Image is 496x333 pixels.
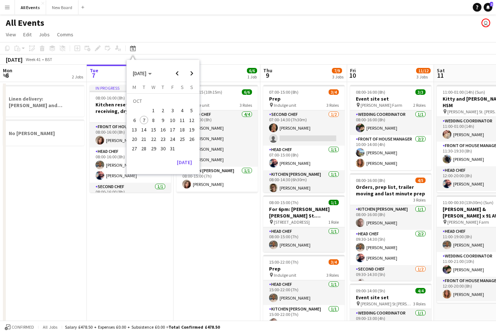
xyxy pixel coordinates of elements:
span: 8 [149,116,158,125]
span: 23 [159,135,167,143]
span: All jobs [41,324,59,330]
span: 13 [130,125,139,134]
div: Salary £478.50 + Expenses £0.00 + Subsistence £0.00 = [65,324,220,330]
h3: Event site set [350,294,431,301]
span: Confirmed [12,325,34,330]
button: 31-10-2025 [168,144,177,153]
span: 6/6 [247,68,257,73]
app-card-role: Head Chef1/108:00-15:00 (7h)[PERSON_NAME] [263,227,345,252]
button: Confirmed [4,323,35,331]
span: 18 [178,125,187,134]
span: [DATE] [133,70,146,77]
span: 3/4 [329,259,339,265]
app-job-card: 08:00-16:00 (8h)4/5Orders, prep list, trailer moving and last minute prep3 RolesKitchen [PERSON_N... [350,173,431,281]
span: [PERSON_NAME] St [PERSON_NAME] [361,301,413,306]
button: 10-10-2025 [168,115,177,125]
span: 4/4 [415,288,426,293]
span: 29 [149,145,158,153]
h3: Prep [263,96,345,102]
span: 3 Roles [413,197,426,203]
a: View [3,30,19,39]
button: 11-10-2025 [177,115,187,125]
app-card-role: Second Chef1/108:00-16:00 (8h) [90,183,171,207]
app-card-role: Wedding Coordinator1/108:00-16:00 (8h)[PERSON_NAME] [350,110,431,135]
button: 08-10-2025 [149,115,158,125]
span: 3 Roles [326,102,339,108]
button: 04-10-2025 [177,106,187,115]
button: 18-10-2025 [177,125,187,134]
div: In progress08:00-16:00 (8h)5/5Kitchen reset, Order receiving, dry stock, bread and cake day4 Role... [90,85,171,192]
span: 07:00-17:15 (10h15m) [182,89,222,95]
button: 20-10-2025 [130,134,139,144]
span: 11 [178,116,187,125]
span: 6 [130,116,139,125]
button: 22-10-2025 [149,134,158,144]
div: Linen delivery: [PERSON_NAME] and [PERSON_NAME] + Kitty and [PERSON_NAME] / collection: [PERSON_N... [3,85,84,117]
span: 9 [262,71,272,80]
h3: No [PERSON_NAME] [3,130,84,137]
h1: All Events [6,17,44,28]
div: 08:00-16:00 (8h)3/3Event site set [PERSON_NAME] Farm2 RolesWedding Coordinator1/108:00-16:00 (8h)... [350,85,431,170]
app-card-role: Head Chef2/209:30-14:30 (5h)[PERSON_NAME][PERSON_NAME] [350,230,431,265]
span: Thu [263,67,272,74]
span: 25 [178,135,187,143]
span: 7/9 [332,68,342,73]
button: 02-10-2025 [158,106,168,115]
button: 09-10-2025 [158,115,168,125]
span: 6 [2,71,12,80]
span: 21 [140,135,149,143]
span: 11/12 [416,68,431,73]
button: 19-10-2025 [187,125,196,134]
button: Previous month [170,66,184,81]
h3: For 6pm: [PERSON_NAME] [PERSON_NAME] St.[PERSON_NAME] party x 13 drop off [GEOGRAPHIC_DATA] [263,206,345,219]
span: Sat [437,67,445,74]
span: 2 [490,2,493,7]
span: 16 [159,125,167,134]
span: 7 [140,116,149,125]
span: 9 [159,116,167,125]
span: 09:00-14:00 (5h) [356,288,385,293]
span: 7 [89,71,98,80]
h3: Event site set [350,96,431,102]
app-card-role: Head Chef1/107:00-15:00 (8h)[PERSON_NAME] [263,146,345,170]
span: 27 [130,145,139,153]
span: 10 [349,71,356,80]
span: S [181,84,184,90]
app-card-role: Second Chef1/209:30-14:30 (5h)[PERSON_NAME] [350,265,431,300]
span: 08:00-15:00 (7h) [269,200,298,205]
span: Comms [57,31,73,38]
button: 06-10-2025 [130,115,139,125]
span: 11 [436,71,445,80]
span: 2 [159,106,167,115]
app-job-card: 07:00-17:15 (10h15m)6/6Prep Indulge unit3 RolesSecond Chef4/407:00-15:00 (8h)[PERSON_NAME][PERSON... [176,85,258,192]
a: Jobs [36,30,53,39]
div: [DATE] [6,56,23,63]
span: 28 [140,145,149,153]
span: 07:00-15:00 (8h) [269,89,298,95]
span: W [151,84,155,90]
div: In progress [90,85,171,91]
span: F [171,84,174,90]
td: OCT [130,96,196,106]
span: 10 [168,116,177,125]
h3: Linen delivery: [PERSON_NAME] and [PERSON_NAME] + Kitty and [PERSON_NAME] / collection: [PERSON_N... [3,96,84,109]
span: M [133,84,136,90]
span: 4/5 [415,178,426,183]
span: 15 [149,125,158,134]
span: 08:00-16:00 (8h) [95,95,125,101]
button: 14-10-2025 [139,125,149,134]
button: 29-10-2025 [149,144,158,153]
span: T [143,84,145,90]
span: 1 Role [328,219,339,225]
button: 13-10-2025 [130,125,139,134]
button: 30-10-2025 [158,144,168,153]
span: 2 Roles [413,102,426,108]
button: 12-10-2025 [187,115,196,125]
span: 17 [168,125,177,134]
app-card-role: Kitchen [PERSON_NAME]1/108:00-14:30 (6h30m)[PERSON_NAME] [263,170,345,195]
span: 15:00-22:00 (7h) [269,259,298,265]
span: [PERSON_NAME] Farm [361,102,402,108]
span: [STREET_ADDRESS] [274,219,310,225]
span: 1/1 [329,200,339,205]
span: Fri [350,67,356,74]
